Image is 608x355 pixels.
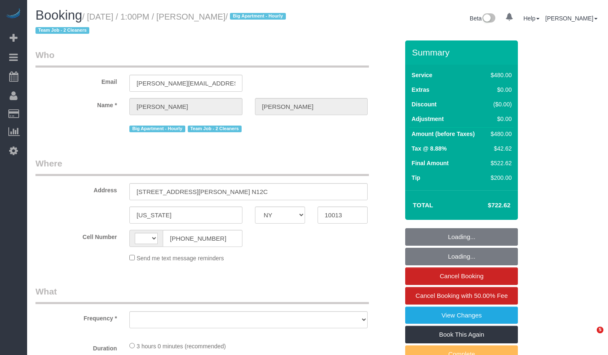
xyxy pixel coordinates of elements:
h3: Summary [412,48,514,57]
span: Big Apartment - Hourly [230,13,285,20]
legend: What [35,285,369,304]
div: $480.00 [487,130,512,138]
label: Final Amount [411,159,449,167]
input: City [129,206,242,224]
label: Duration [29,341,123,352]
div: $42.62 [487,144,512,153]
span: Send me text message reminders [136,255,224,262]
label: Tax @ 8.88% [411,144,447,153]
span: Big Apartment - Hourly [129,126,185,132]
div: $0.00 [487,115,512,123]
label: Email [29,75,123,86]
label: Name * [29,98,123,109]
div: $200.00 [487,174,512,182]
a: Cancel Booking with 50.00% Fee [405,287,518,305]
label: Extras [411,86,429,94]
span: Cancel Booking with 50.00% Fee [416,292,508,299]
span: Booking [35,8,82,23]
div: $522.62 [487,159,512,167]
label: Discount [411,100,436,108]
span: 3 hours 0 minutes (recommended) [136,343,226,350]
label: Service [411,71,432,79]
h4: $722.62 [463,202,510,209]
a: Help [523,15,540,22]
a: [PERSON_NAME] [545,15,598,22]
input: Last Name [255,98,368,115]
input: Email [129,75,242,92]
iframe: Intercom live chat [580,327,600,347]
img: New interface [482,13,495,24]
legend: Who [35,49,369,68]
label: Address [29,183,123,194]
span: Team Job - 2 Cleaners [35,27,89,34]
div: $480.00 [487,71,512,79]
input: Cell Number [163,230,242,247]
div: ($0.00) [487,100,512,108]
a: View Changes [405,307,518,324]
label: Tip [411,174,420,182]
a: Book This Again [405,326,518,343]
img: Automaid Logo [5,8,22,20]
a: Beta [470,15,496,22]
label: Amount (before Taxes) [411,130,474,138]
input: First Name [129,98,242,115]
label: Adjustment [411,115,444,123]
span: 5 [597,327,603,333]
span: Team Job - 2 Cleaners [188,126,242,132]
div: $0.00 [487,86,512,94]
legend: Where [35,157,369,176]
small: / [DATE] / 1:00PM / [PERSON_NAME] [35,12,288,35]
strong: Total [413,201,433,209]
a: Cancel Booking [405,267,518,285]
label: Cell Number [29,230,123,241]
label: Frequency * [29,311,123,322]
input: Zip Code [318,206,368,224]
